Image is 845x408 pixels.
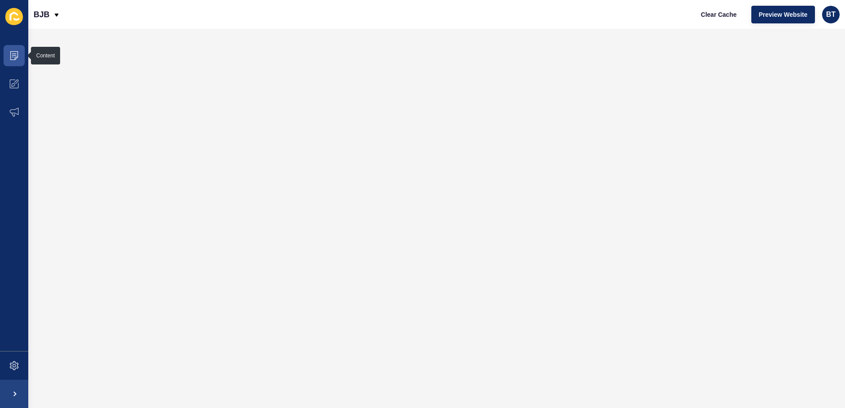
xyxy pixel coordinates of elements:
[759,10,807,19] span: Preview Website
[34,4,49,26] p: BJB
[751,6,815,23] button: Preview Website
[693,6,744,23] button: Clear Cache
[701,10,737,19] span: Clear Cache
[826,10,835,19] span: BT
[36,52,55,59] div: Content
